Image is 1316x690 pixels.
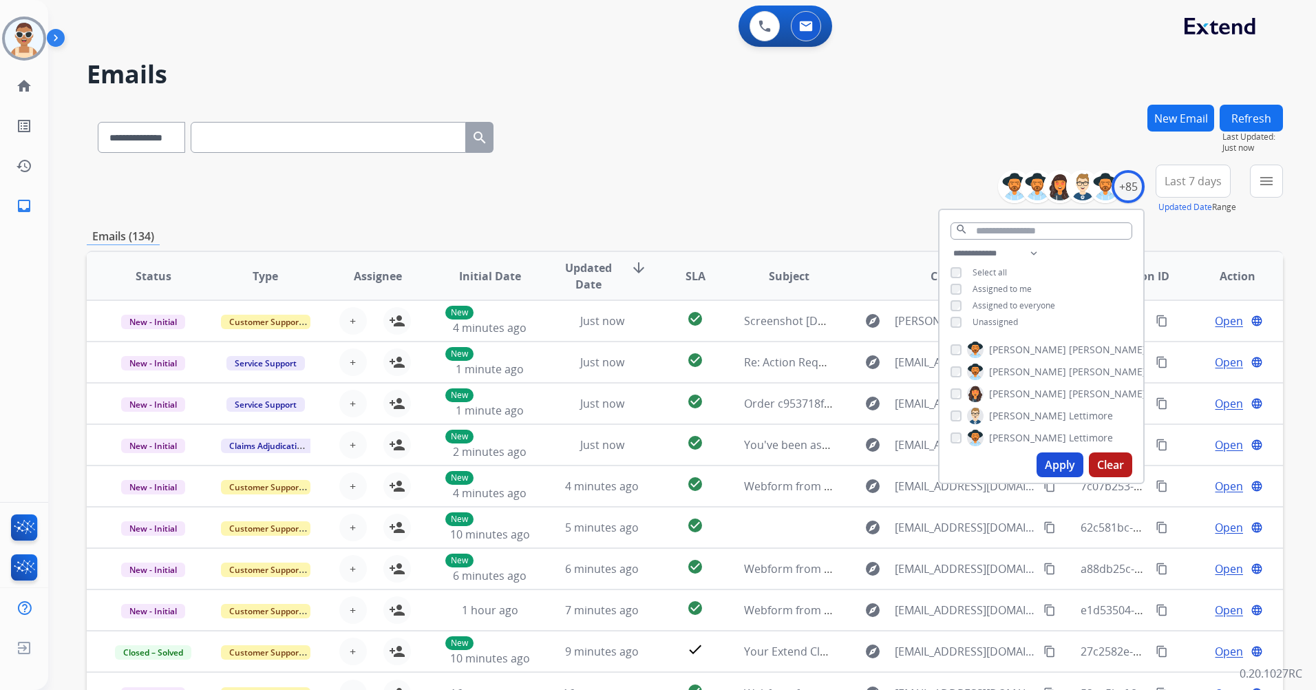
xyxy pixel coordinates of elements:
span: [EMAIL_ADDRESS][DOMAIN_NAME] [895,561,1036,577]
mat-icon: explore [864,602,881,618]
span: + [350,313,356,329]
span: Just now [580,355,624,370]
mat-icon: check_circle [687,558,703,575]
p: New [445,347,474,361]
span: Webform from [EMAIL_ADDRESS][DOMAIN_NAME] on [DATE] [744,603,1056,618]
span: Customer Support [221,480,310,494]
mat-icon: content_copy [1156,563,1168,575]
mat-icon: person_add [389,561,405,577]
mat-icon: check [687,641,703,658]
span: New - Initial [121,563,185,577]
mat-icon: explore [864,395,881,412]
span: a88db25c-087c-47f9-a8d2-075f2ea24d34 [1081,561,1288,576]
p: New [445,430,474,443]
span: Open [1215,519,1243,536]
span: 10 minutes ago [450,527,530,542]
span: [PERSON_NAME] [989,431,1066,445]
span: [PERSON_NAME] [1069,343,1146,357]
span: [PERSON_NAME] [989,387,1066,401]
mat-icon: content_copy [1156,480,1168,492]
mat-icon: check_circle [687,435,703,451]
span: Last Updated: [1222,132,1283,143]
span: Unassigned [973,316,1018,328]
span: 9 minutes ago [565,644,639,659]
mat-icon: explore [864,313,881,329]
mat-icon: language [1251,356,1263,368]
span: 62c581bc-4441-4cc1-a468-eb40d1a7c38d [1081,520,1292,535]
mat-icon: history [16,158,32,174]
mat-icon: language [1251,604,1263,616]
span: 6 minutes ago [565,561,639,576]
span: Order c953718f-8101-4fad-a95c-1bc3bb1a8ed8 [744,396,986,411]
th: Action [1171,252,1283,300]
mat-icon: person_add [389,602,405,618]
span: Updated Date [558,260,619,293]
mat-icon: person_add [389,437,405,453]
span: [PERSON_NAME] [1069,365,1146,379]
mat-icon: explore [864,519,881,536]
mat-icon: content_copy [1156,604,1168,616]
p: New [445,306,474,320]
span: Assignee [354,268,402,284]
span: + [350,561,356,577]
mat-icon: content_copy [1043,645,1056,658]
span: [EMAIL_ADDRESS][DOMAIN_NAME] [895,437,1036,453]
button: + [339,390,367,417]
mat-icon: explore [864,354,881,370]
mat-icon: explore [864,478,881,494]
mat-icon: language [1251,563,1263,575]
span: + [350,478,356,494]
span: [PERSON_NAME] [989,365,1066,379]
span: 5 minutes ago [565,520,639,535]
span: Screenshot [DATE] 10.14.28 AM [744,313,904,328]
span: [PERSON_NAME] [989,343,1066,357]
span: 1 minute ago [456,362,524,377]
mat-icon: language [1251,645,1263,658]
span: 4 minutes ago [453,320,527,335]
button: + [339,472,367,500]
span: Select all [973,266,1007,278]
mat-icon: content_copy [1043,521,1056,534]
span: Open [1215,478,1243,494]
mat-icon: content_copy [1156,645,1168,658]
mat-icon: person_add [389,395,405,412]
mat-icon: check_circle [687,393,703,410]
span: Customer Support [221,563,310,577]
span: 2 minutes ago [453,444,527,459]
img: avatar [5,19,43,58]
span: Just now [580,313,624,328]
p: 0.20.1027RC [1240,665,1302,682]
mat-icon: language [1251,480,1263,492]
span: Open [1215,643,1243,660]
button: + [339,555,367,583]
mat-icon: person_add [389,643,405,660]
span: + [350,395,356,412]
span: 10 minutes ago [450,651,530,666]
span: Open [1215,313,1243,329]
mat-icon: check_circle [687,517,703,534]
span: [PERSON_NAME] [1069,387,1146,401]
span: New - Initial [121,439,185,453]
span: Last 7 days [1165,178,1222,184]
span: Assigned to me [973,283,1032,295]
span: Webform from [EMAIL_ADDRESS][DOMAIN_NAME] on [DATE] [744,479,1056,494]
p: New [445,388,474,402]
button: + [339,514,367,541]
mat-icon: search [955,223,968,236]
span: Initial Date [459,268,521,284]
button: + [339,307,367,335]
span: Just now [580,396,624,411]
span: + [350,602,356,618]
button: + [339,596,367,624]
span: + [350,519,356,536]
span: 4 minutes ago [565,479,639,494]
p: Emails (134) [87,228,160,245]
mat-icon: person_add [389,478,405,494]
span: Open [1215,437,1243,453]
span: e1d53504-21ed-4565-bb12-9d9b92735c7a [1081,603,1296,618]
span: Open [1215,602,1243,618]
span: Just now [580,437,624,452]
span: New - Initial [121,480,185,494]
mat-icon: person_add [389,354,405,370]
span: New - Initial [121,356,185,370]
